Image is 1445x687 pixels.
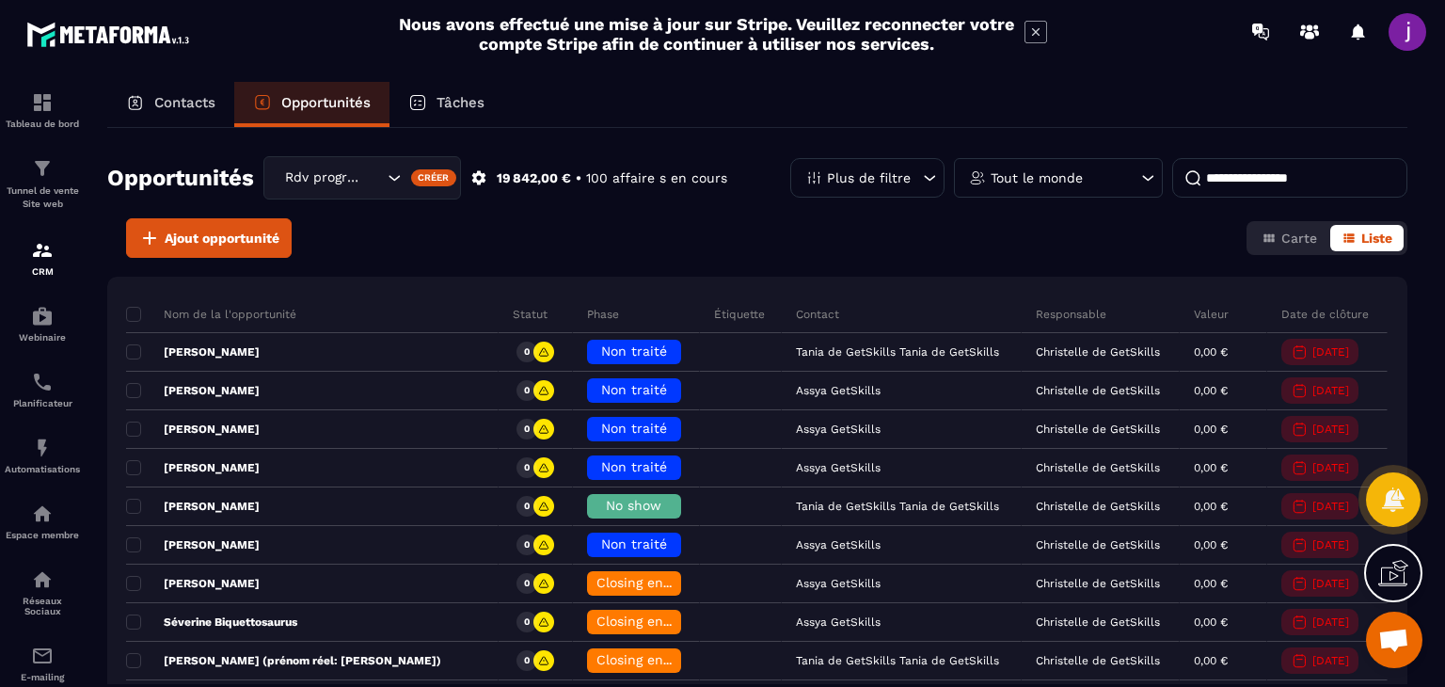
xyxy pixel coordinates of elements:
p: [PERSON_NAME] (prénom réel: [PERSON_NAME]) [126,653,441,668]
p: 0 [524,654,530,667]
p: Phase [587,307,619,322]
p: 0,00 € [1194,500,1228,513]
p: Webinaire [5,332,80,343]
span: Closing en cours [596,614,704,629]
span: Non traité [601,421,667,436]
p: Date de clôture [1281,307,1369,322]
button: Carte [1250,225,1328,251]
p: 0 [524,615,530,629]
p: Séverine Biquettosaurus [126,615,297,630]
p: 0,00 € [1194,654,1228,667]
span: Carte [1281,231,1317,246]
h2: Nous avons effectué une mise à jour sur Stripe. Veuillez reconnecter votre compte Stripe afin de ... [398,14,1015,54]
span: Rdv programmé [280,168,364,188]
img: automations [31,503,54,525]
img: email [31,645,54,667]
img: scheduler [31,371,54,393]
p: [PERSON_NAME] [126,499,260,514]
p: CRM [5,266,80,277]
p: Contacts [154,94,215,111]
span: Liste [1361,231,1392,246]
p: [PERSON_NAME] [126,422,260,437]
span: Non traité [601,459,667,474]
a: Contacts [107,82,234,127]
p: [DATE] [1312,423,1349,436]
p: Valeur [1194,307,1229,322]
p: Tableau de bord [5,119,80,129]
p: Christelle de GetSkills [1036,654,1160,667]
img: formation [31,91,54,114]
p: 19 842,00 € [497,169,571,187]
p: [PERSON_NAME] [126,460,260,475]
p: 0,00 € [1194,423,1228,436]
p: Tout le monde [991,171,1083,184]
p: 0 [524,538,530,551]
p: 0 [524,345,530,359]
div: Ouvrir le chat [1366,612,1422,668]
a: Tâches [389,82,503,127]
p: [PERSON_NAME] [126,383,260,398]
a: automationsautomationsWebinaire [5,291,80,357]
p: Christelle de GetSkills [1036,345,1160,359]
p: [PERSON_NAME] [126,576,260,591]
p: Espace membre [5,530,80,540]
p: [DATE] [1312,461,1349,474]
p: Tâches [437,94,484,111]
img: formation [31,239,54,262]
span: Non traité [601,343,667,359]
p: [DATE] [1312,538,1349,551]
p: Statut [513,307,548,322]
h2: Opportunités [107,159,254,197]
p: Opportunités [281,94,371,111]
p: E-mailing [5,672,80,682]
p: [DATE] [1312,384,1349,397]
p: • [576,169,581,187]
p: 100 affaire s en cours [586,169,727,187]
img: formation [31,157,54,180]
p: 0 [524,461,530,474]
p: 0,00 € [1194,461,1228,474]
a: formationformationTunnel de vente Site web [5,143,80,225]
div: Créer [411,169,457,186]
div: Search for option [263,156,461,200]
p: [DATE] [1312,345,1349,359]
p: [PERSON_NAME] [126,344,260,359]
span: Closing en cours [596,652,704,667]
img: automations [31,305,54,328]
p: Nom de la l'opportunité [126,307,296,322]
span: Non traité [601,382,667,397]
p: Christelle de GetSkills [1036,538,1160,551]
p: Christelle de GetSkills [1036,384,1160,397]
p: 0 [524,423,530,436]
p: Contact [796,307,839,322]
p: Christelle de GetSkills [1036,423,1160,436]
a: automationsautomationsEspace membre [5,488,80,554]
p: Plus de filtre [827,171,911,184]
p: 0 [524,500,530,513]
p: [DATE] [1312,654,1349,667]
p: Christelle de GetSkills [1036,461,1160,474]
span: No show [606,498,661,513]
img: logo [26,17,196,52]
p: Planificateur [5,398,80,408]
p: 0,00 € [1194,345,1228,359]
p: [DATE] [1312,577,1349,590]
p: Christelle de GetSkills [1036,615,1160,629]
img: automations [31,437,54,459]
button: Liste [1330,225,1404,251]
p: [PERSON_NAME] [126,537,260,552]
a: formationformationTableau de bord [5,77,80,143]
p: Étiquette [714,307,765,322]
p: Christelle de GetSkills [1036,500,1160,513]
p: 0,00 € [1194,577,1228,590]
img: social-network [31,568,54,591]
p: 0,00 € [1194,538,1228,551]
p: Tunnel de vente Site web [5,184,80,211]
a: formationformationCRM [5,225,80,291]
p: [DATE] [1312,615,1349,629]
p: Responsable [1036,307,1106,322]
p: Réseaux Sociaux [5,596,80,616]
button: Ajout opportunité [126,218,292,258]
p: 0,00 € [1194,615,1228,629]
p: 0,00 € [1194,384,1228,397]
